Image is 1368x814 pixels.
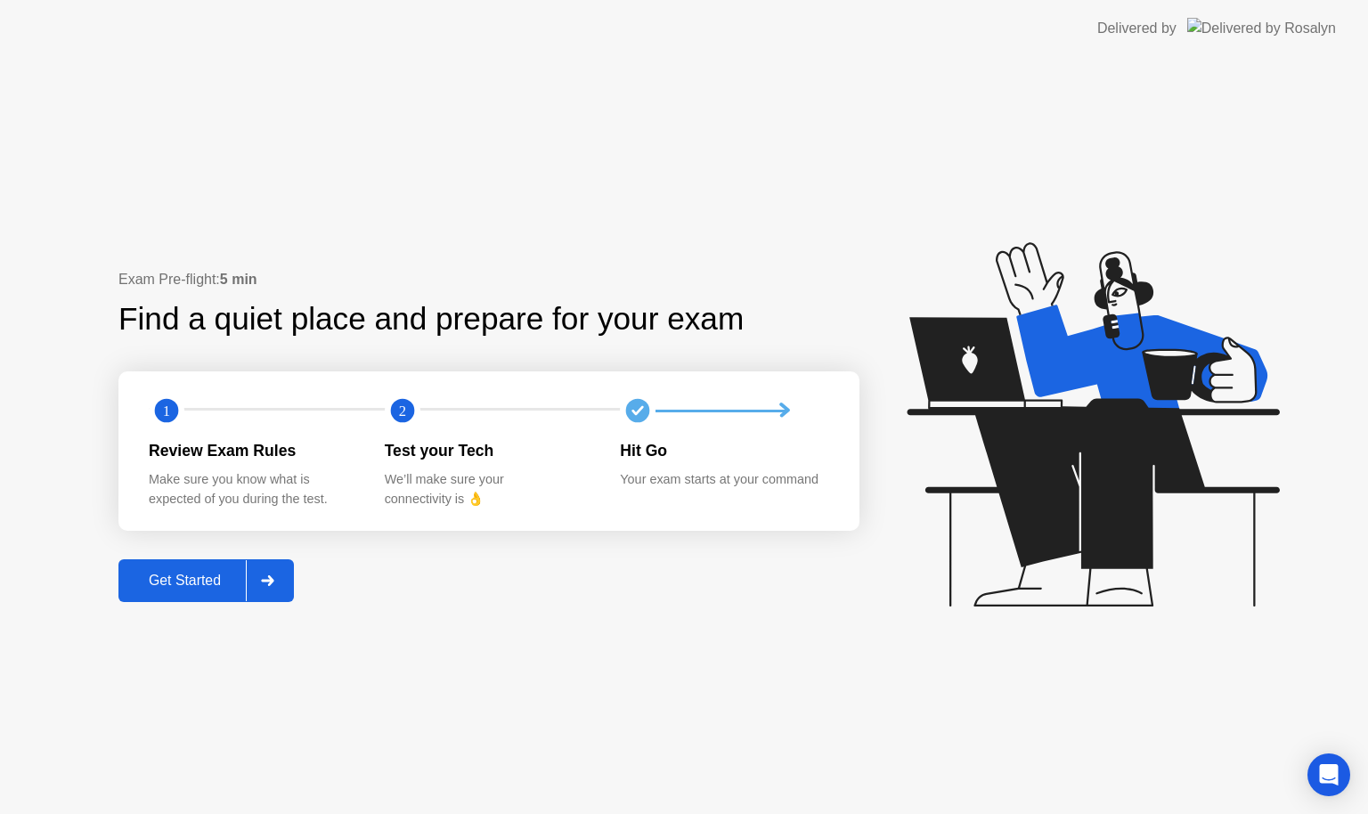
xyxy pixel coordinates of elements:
[149,470,356,509] div: Make sure you know what is expected of you during the test.
[1097,18,1177,39] div: Delivered by
[399,403,406,419] text: 2
[385,470,592,509] div: We’ll make sure your connectivity is 👌
[163,403,170,419] text: 1
[220,272,257,287] b: 5 min
[1187,18,1336,38] img: Delivered by Rosalyn
[620,470,827,490] div: Your exam starts at your command
[118,559,294,602] button: Get Started
[385,439,592,462] div: Test your Tech
[1307,753,1350,796] div: Open Intercom Messenger
[149,439,356,462] div: Review Exam Rules
[124,573,246,589] div: Get Started
[620,439,827,462] div: Hit Go
[118,269,859,290] div: Exam Pre-flight:
[118,296,746,343] div: Find a quiet place and prepare for your exam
